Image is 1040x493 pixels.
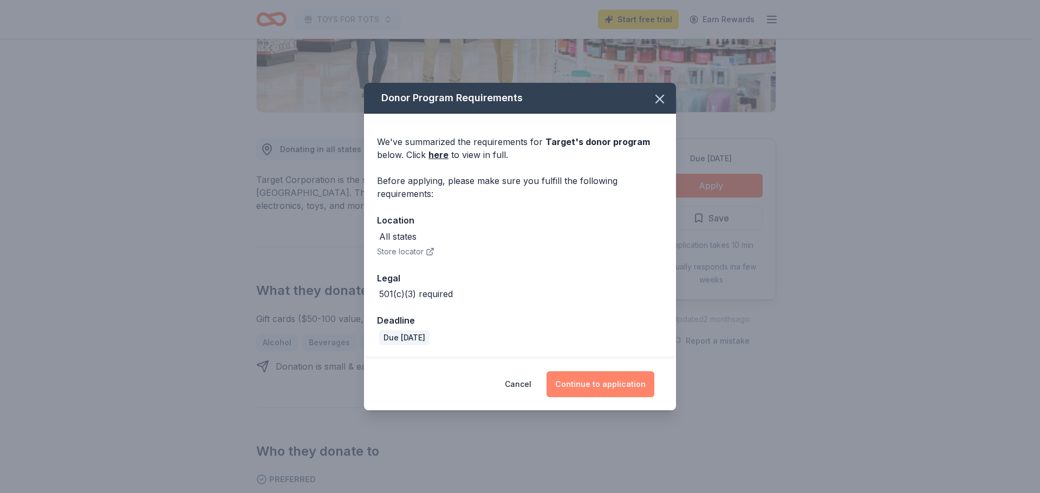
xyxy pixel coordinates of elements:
[547,371,654,397] button: Continue to application
[377,213,663,227] div: Location
[545,136,650,147] span: Target 's donor program
[377,313,663,327] div: Deadline
[379,330,430,345] div: Due [DATE]
[364,83,676,114] div: Donor Program Requirements
[377,135,663,161] div: We've summarized the requirements for below. Click to view in full.
[379,287,453,300] div: 501(c)(3) required
[428,148,448,161] a: here
[377,245,434,258] button: Store locator
[505,371,531,397] button: Cancel
[377,174,663,200] div: Before applying, please make sure you fulfill the following requirements:
[377,271,663,285] div: Legal
[379,230,417,243] div: All states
